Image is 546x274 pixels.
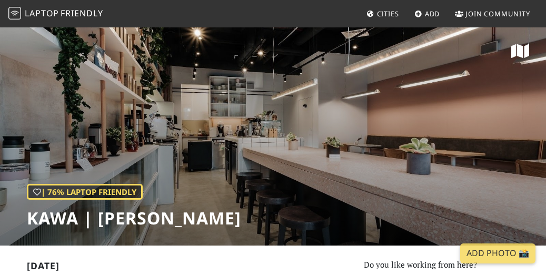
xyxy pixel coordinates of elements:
a: Add Photo 📸 [460,243,535,263]
span: Add [425,9,440,18]
a: Cities [362,4,403,23]
p: Do you like working from here? [322,258,520,271]
div: | 76% Laptop Friendly [27,184,143,200]
a: LaptopFriendly LaptopFriendly [8,5,103,23]
span: Friendly [61,7,103,19]
span: Join Community [465,9,530,18]
span: Cities [377,9,399,18]
img: LaptopFriendly [8,7,21,19]
h1: kawa | [PERSON_NAME] [27,208,241,228]
a: Add [410,4,444,23]
span: Laptop [25,7,59,19]
a: Join Community [451,4,534,23]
